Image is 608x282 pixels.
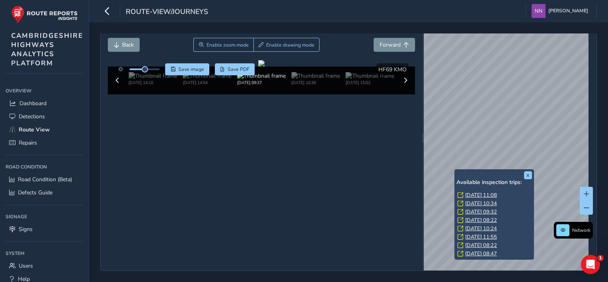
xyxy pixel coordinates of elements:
[19,100,47,107] span: Dashboard
[6,259,83,272] a: Users
[129,80,177,86] div: [DATE] 14:10
[581,255,600,274] iframe: Intercom live chat
[237,72,286,80] img: Thumbnail frame
[548,4,588,18] span: [PERSON_NAME]
[129,72,177,80] img: Thumbnail frame
[291,80,340,86] div: [DATE] 10:36
[19,126,50,133] span: Route View
[228,66,249,72] span: Save PDF
[18,176,72,183] span: Road Condition (Beta)
[465,233,497,241] a: [DATE] 11:55
[18,189,53,196] span: Defects Guide
[597,255,604,261] span: 1
[465,258,497,266] a: [DATE] 11:09
[253,38,320,52] button: Draw
[6,161,83,173] div: Road Condition
[11,31,83,68] span: CAMBRIDGESHIRE HIGHWAYS ANALYTICS PLATFORM
[6,247,83,259] div: System
[165,63,209,75] button: Save
[6,123,83,136] a: Route View
[19,113,45,120] span: Detections
[6,85,83,97] div: Overview
[374,38,415,52] button: Forward
[6,223,83,236] a: Signs
[465,192,497,199] a: [DATE] 11:08
[524,171,532,179] button: x
[19,225,33,233] span: Signs
[465,242,497,249] a: [DATE] 08:22
[465,225,497,232] a: [DATE] 10:24
[6,211,83,223] div: Signage
[6,173,83,186] a: Road Condition (Beta)
[19,139,37,147] span: Repairs
[178,66,204,72] span: Save image
[207,42,249,48] span: Enable zoom mode
[6,136,83,149] a: Repairs
[183,72,232,80] img: Thumbnail frame
[532,4,546,18] img: diamond-layout
[572,227,590,233] span: Network
[193,38,253,52] button: Zoom
[108,38,140,52] button: Back
[291,72,340,80] img: Thumbnail frame
[346,80,394,86] div: [DATE] 15:02
[465,250,497,257] a: [DATE] 08:47
[6,186,83,199] a: Defects Guide
[465,217,497,224] a: [DATE] 08:22
[456,179,532,186] h6: Available inspection trips:
[19,262,33,270] span: Users
[215,63,255,75] button: PDF
[346,72,394,80] img: Thumbnail frame
[6,110,83,123] a: Detections
[11,6,78,23] img: rr logo
[380,41,401,49] span: Forward
[532,4,591,18] button: [PERSON_NAME]
[465,208,497,215] a: [DATE] 09:32
[126,7,208,18] span: route-view/journeys
[6,97,83,110] a: Dashboard
[266,42,314,48] span: Enable drawing mode
[237,80,286,86] div: [DATE] 09:37
[183,80,232,86] div: [DATE] 14:54
[465,200,497,207] a: [DATE] 10:34
[378,66,407,73] span: HF69 KMO
[122,41,134,49] span: Back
